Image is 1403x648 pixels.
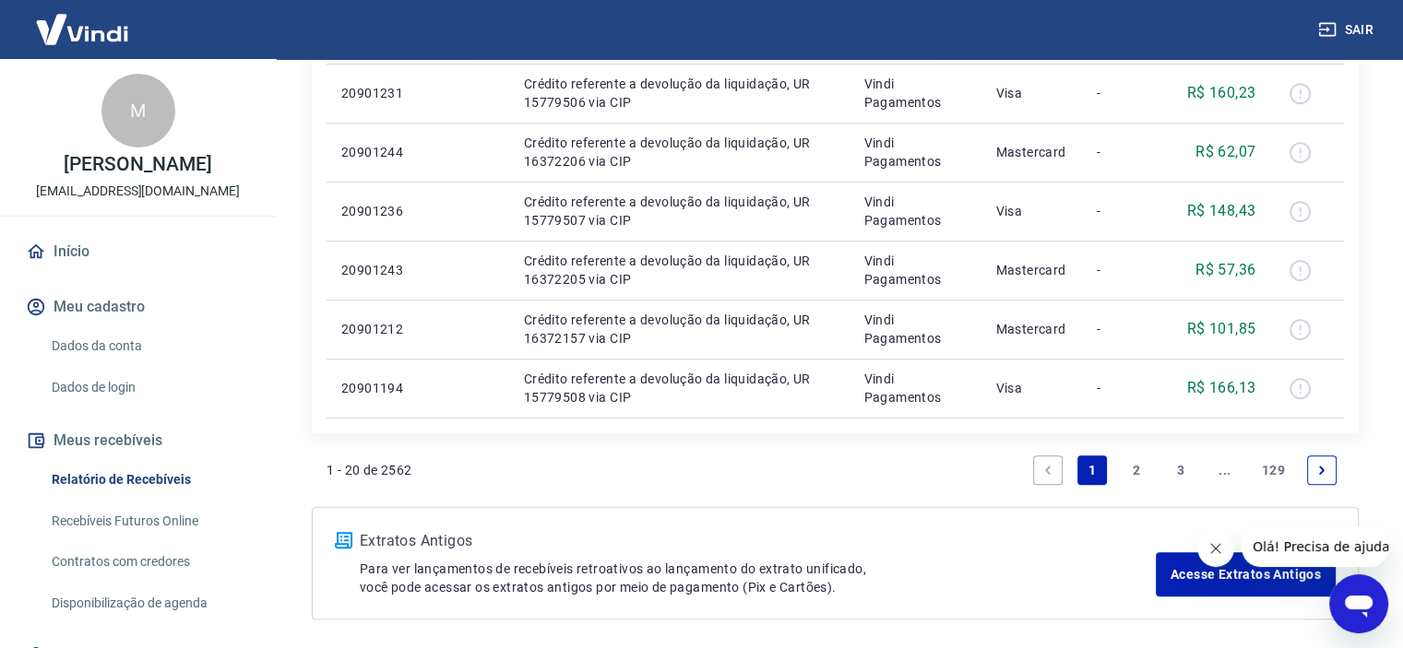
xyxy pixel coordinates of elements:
ul: Pagination [1026,448,1344,492]
iframe: Fechar mensagem [1197,530,1234,567]
a: Next page [1307,455,1337,485]
a: Contratos com credores [44,543,254,581]
iframe: Botão para abrir a janela de mensagens [1329,574,1388,633]
p: [EMAIL_ADDRESS][DOMAIN_NAME] [36,182,240,201]
p: Crédito referente a devolução da liquidação, UR 16372205 via CIP [524,252,835,289]
p: [PERSON_NAME] [64,155,211,174]
button: Meu cadastro [22,287,254,327]
p: - [1097,261,1151,279]
p: - [1097,143,1151,161]
a: Relatório de Recebíveis [44,461,254,499]
p: Vindi Pagamentos [863,370,966,406]
p: R$ 101,85 [1187,318,1256,340]
iframe: Mensagem da empresa [1242,526,1388,567]
p: 20901231 [341,84,421,102]
p: 20901236 [341,202,421,220]
a: Jump forward [1210,455,1240,485]
p: Mastercard [995,261,1067,279]
p: 20901243 [341,261,421,279]
p: - [1097,379,1151,397]
p: R$ 166,13 [1187,377,1256,399]
a: Previous page [1033,455,1063,485]
button: Sair [1314,13,1381,47]
img: Vindi [22,1,142,57]
p: 1 - 20 de 2562 [327,461,412,479]
p: Crédito referente a devolução da liquidação, UR 16372157 via CIP [524,311,835,348]
p: Vindi Pagamentos [863,193,966,230]
a: Acesse Extratos Antigos [1156,552,1336,596]
a: Dados de login [44,369,254,406]
p: Visa [995,84,1067,102]
div: M [101,74,175,147]
p: Vindi Pagamentos [863,75,966,112]
p: 20901244 [341,143,421,161]
p: Para ver lançamentos de recebíveis retroativos ao lançamento do extrato unificado, você pode aces... [360,560,1156,596]
a: Recebíveis Futuros Online [44,502,254,540]
p: Vindi Pagamentos [863,311,966,348]
p: Crédito referente a devolução da liquidação, UR 15779507 via CIP [524,193,835,230]
p: R$ 148,43 [1187,200,1256,222]
p: Crédito referente a devolução da liquidação, UR 15779508 via CIP [524,370,835,406]
a: Disponibilização de agenda [44,584,254,622]
a: Início [22,231,254,272]
p: Mastercard [995,320,1067,338]
p: 20901212 [341,320,421,338]
p: Crédito referente a devolução da liquidação, UR 15779506 via CIP [524,75,835,112]
p: - [1097,202,1151,220]
p: Visa [995,202,1067,220]
a: Page 129 [1254,455,1292,485]
p: - [1097,320,1151,338]
a: Page 2 [1122,455,1151,485]
p: Visa [995,379,1067,397]
button: Meus recebíveis [22,420,254,461]
p: Vindi Pagamentos [863,252,966,289]
p: R$ 160,23 [1187,82,1256,104]
p: R$ 57,36 [1195,259,1255,281]
p: Mastercard [995,143,1067,161]
a: Page 1 is your current page [1077,455,1107,485]
p: Extratos Antigos [360,530,1156,552]
img: ícone [335,532,352,548]
a: Dados da conta [44,327,254,365]
p: - [1097,84,1151,102]
p: Crédito referente a devolução da liquidação, UR 16372206 via CIP [524,134,835,171]
p: Vindi Pagamentos [863,134,966,171]
p: R$ 62,07 [1195,141,1255,163]
span: Olá! Precisa de ajuda? [11,13,155,28]
a: Page 3 [1166,455,1195,485]
p: 20901194 [341,379,421,397]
